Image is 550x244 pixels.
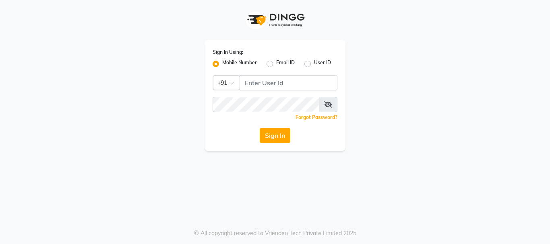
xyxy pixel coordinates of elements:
[213,97,319,112] input: Username
[243,8,307,32] img: logo1.svg
[240,75,337,90] input: Username
[314,59,331,69] label: User ID
[222,59,257,69] label: Mobile Number
[213,49,243,56] label: Sign In Using:
[260,128,290,143] button: Sign In
[296,114,337,120] a: Forgot Password?
[276,59,295,69] label: Email ID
